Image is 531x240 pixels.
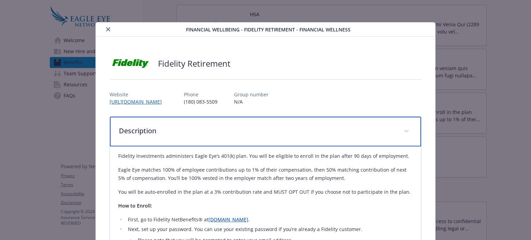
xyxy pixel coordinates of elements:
button: close [104,25,112,33]
a: [URL][DOMAIN_NAME] [110,98,167,105]
p: Eagle Eye matches 100% of employee contributions up to 1% of their compensation, then 50% matchin... [118,166,412,182]
p: Group number [234,91,269,98]
p: (180) 083-5509 [184,98,217,105]
img: Fidelity Investments [110,53,151,74]
h2: Fidelity Retirement [158,58,231,69]
p: N/A [234,98,269,105]
p: Website [110,91,167,98]
p: Fidelity Investments administers Eagle Eye’s 401(k) plan. You will be eligible to enroll in the p... [118,152,412,160]
a: [DOMAIN_NAME] [208,216,248,223]
span: Financial Wellbeing - Fidelity Retirement - Financial Wellness [186,26,351,33]
p: Phone [184,91,217,98]
p: You will be auto-enrolled in the plan at a 3% contribution rate and MUST OPT OUT if you choose no... [118,188,412,196]
strong: How to Enroll: [118,202,152,209]
li: First, go to Fidelity NetBenefits® at . [126,215,412,224]
p: Description [119,126,395,136]
div: Description [110,117,421,146]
